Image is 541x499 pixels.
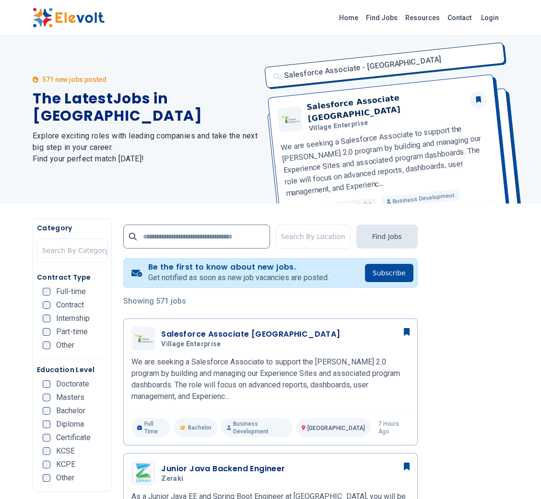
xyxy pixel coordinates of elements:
p: Get notified as soon as new job vacancies are posted. [148,272,329,284]
input: Diploma [43,420,50,428]
a: Contact [444,10,475,25]
span: Diploma [56,420,84,428]
img: Elevolt [33,8,105,28]
span: Bachelor [188,424,212,431]
h5: Contract Type [37,272,107,282]
span: Village Enterprise [161,340,221,349]
input: Bachelor [43,407,50,415]
span: Part-time [56,328,88,336]
span: Internship [56,315,90,322]
p: 7 hours ago [378,420,410,435]
h5: Education Level [37,365,107,374]
a: Home [335,10,362,25]
a: Resources [401,10,444,25]
img: Village Enterprise [134,334,153,343]
input: KCSE [43,447,50,455]
a: Village EnterpriseSalesforce Associate [GEOGRAPHIC_DATA]Village EnterpriseWe are seeking a Salesf... [131,327,409,437]
input: Other [43,341,50,349]
a: Find Jobs [362,10,401,25]
span: Doctorate [56,380,89,388]
span: Contract [56,301,84,309]
input: Full-time [43,288,50,295]
span: KCPE [56,461,75,468]
input: Doctorate [43,380,50,388]
button: Subscribe [365,264,413,282]
span: Zeraki [161,475,183,483]
h2: Explore exciting roles with leading companies and take the next big step in your career. Find you... [33,130,259,165]
span: Other [56,474,74,482]
h1: The Latest Jobs in [GEOGRAPHIC_DATA] [33,90,259,125]
span: Masters [56,394,84,401]
input: Masters [43,394,50,401]
input: KCPE [43,461,50,468]
h4: Be the first to know about new jobs. [148,262,329,272]
span: [GEOGRAPHIC_DATA] [307,425,365,431]
a: Login [475,8,505,27]
img: Zeraki [134,464,153,483]
input: Internship [43,315,50,322]
h3: Junior Java Backend Engineer [161,463,285,475]
h5: Category [37,223,107,233]
input: Part-time [43,328,50,336]
span: Bachelor [56,407,85,415]
p: We are seeking a Salesforce Associate to support the [PERSON_NAME] 2.0 program by building and ma... [131,356,409,402]
input: Contract [43,301,50,309]
p: Business Development [221,418,292,437]
p: 571 new jobs posted [42,75,106,84]
p: Showing 571 jobs [123,295,417,307]
span: Other [56,341,74,349]
span: Full-time [56,288,86,295]
span: KCSE [56,447,75,455]
input: Other [43,474,50,482]
h3: Salesforce Associate [GEOGRAPHIC_DATA] [161,329,340,340]
input: Certificate [43,434,50,442]
span: Certificate [56,434,91,442]
button: Find Jobs [356,225,418,249]
p: Full Time [131,418,170,437]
